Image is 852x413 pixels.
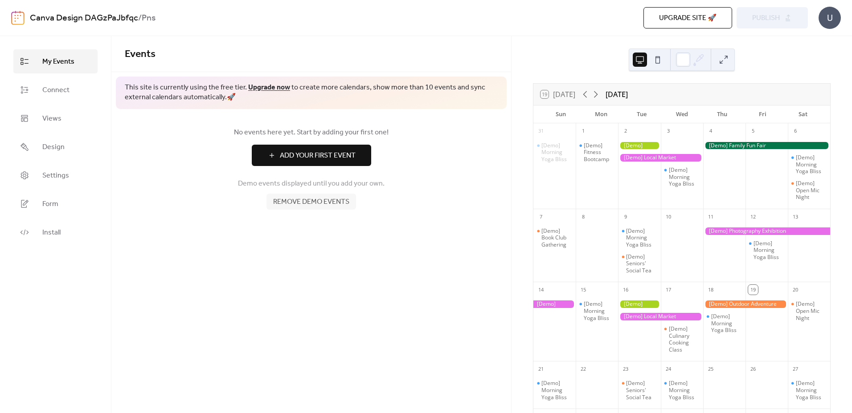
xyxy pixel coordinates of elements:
[536,126,546,136] div: 31
[13,78,98,102] a: Connect
[661,380,703,401] div: [Demo] Morning Yoga Bliss
[664,212,673,222] div: 10
[703,227,830,235] div: [Demo] Photography Exhibition
[791,126,800,136] div: 6
[42,227,61,238] span: Install
[280,150,356,161] span: Add Your First Event
[578,126,588,136] div: 1
[796,300,827,321] div: [Demo] Open Mic Night
[796,380,827,401] div: [Demo] Morning Yoga Bliss
[745,240,788,261] div: [Demo] Morning Yoga Bliss
[42,170,69,181] span: Settings
[788,154,830,175] div: [Demo] Morning Yoga Bliss
[138,10,142,27] b: /
[125,127,498,138] span: No events here yet. Start by adding your first one!
[42,199,58,210] span: Form
[748,285,758,295] div: 19
[576,300,618,321] div: [Demo] Morning Yoga Bliss
[618,142,660,150] div: [Demo] Gardening Workshop
[533,300,576,308] div: [Demo] Photography Exhibition
[621,364,631,374] div: 23
[125,145,498,166] a: Add Your First Event
[578,212,588,222] div: 8
[13,106,98,130] a: Views
[788,380,830,401] div: [Demo] Morning Yoga Bliss
[669,325,700,353] div: [Demo] Culinary Cooking Class
[618,253,660,274] div: [Demo] Seniors' Social Tea
[541,142,572,163] div: [Demo] Morning Yoga Bliss
[706,126,716,136] div: 4
[664,364,673,374] div: 24
[621,212,631,222] div: 9
[618,313,703,320] div: [Demo] Local Market
[621,105,662,123] div: Tue
[273,197,349,207] span: Remove demo events
[42,85,70,96] span: Connect
[706,212,716,222] div: 11
[13,163,98,187] a: Settings
[618,300,660,308] div: [Demo] Gardening Workshop
[782,105,823,123] div: Sat
[748,212,758,222] div: 12
[266,194,356,210] button: Remove demo events
[661,325,703,353] div: [Demo] Culinary Cooking Class
[30,10,138,27] a: Canva Design DAGzPaJbfqc
[796,180,827,201] div: [Demo] Open Mic Night
[541,227,572,248] div: [Demo] Book Club Gathering
[621,285,631,295] div: 16
[13,49,98,73] a: My Events
[662,105,702,123] div: Wed
[754,240,784,261] div: [Demo] Morning Yoga Bliss
[618,227,660,248] div: [Demo] Morning Yoga Bliss
[533,380,576,401] div: [Demo] Morning Yoga Bliss
[664,126,673,136] div: 3
[621,126,631,136] div: 2
[536,212,546,222] div: 7
[626,380,657,401] div: [Demo] Seniors' Social Tea
[533,227,576,248] div: [Demo] Book Club Gathering
[11,11,25,25] img: logo
[703,142,830,150] div: [Demo] Family Fun Fair
[788,180,830,201] div: [Demo] Open Mic Night
[702,105,742,123] div: Thu
[541,380,572,401] div: [Demo] Morning Yoga Bliss
[711,313,742,334] div: [Demo] Morning Yoga Bliss
[659,13,717,24] span: Upgrade site 🚀
[578,364,588,374] div: 22
[576,142,618,163] div: [Demo] Fitness Bootcamp
[125,45,156,64] span: Events
[618,380,660,401] div: [Demo] Seniors' Social Tea
[791,212,800,222] div: 13
[578,285,588,295] div: 15
[791,364,800,374] div: 27
[796,154,827,175] div: [Demo] Morning Yoga Bliss
[819,7,841,29] div: U
[618,154,703,162] div: [Demo] Local Market
[125,83,498,103] span: This site is currently using the free tier. to create more calendars, show more than 10 events an...
[584,142,614,163] div: [Demo] Fitness Bootcamp
[42,113,61,124] span: Views
[238,178,385,189] span: Demo events displayed until you add your own.
[541,105,581,123] div: Sun
[661,166,703,187] div: [Demo] Morning Yoga Bliss
[669,166,700,187] div: [Demo] Morning Yoga Bliss
[748,126,758,136] div: 5
[669,380,700,401] div: [Demo] Morning Yoga Bliss
[626,253,657,274] div: [Demo] Seniors' Social Tea
[664,285,673,295] div: 17
[581,105,622,123] div: Mon
[533,142,576,163] div: [Demo] Morning Yoga Bliss
[42,142,65,153] span: Design
[748,364,758,374] div: 26
[13,220,98,244] a: Install
[643,7,732,28] button: Upgrade site 🚀
[706,285,716,295] div: 18
[252,145,371,166] button: Add Your First Event
[536,285,546,295] div: 14
[791,285,800,295] div: 20
[606,89,628,100] div: [DATE]
[142,10,156,27] b: Pns
[584,300,614,321] div: [Demo] Morning Yoga Bliss
[706,364,716,374] div: 25
[626,227,657,248] div: [Demo] Morning Yoga Bliss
